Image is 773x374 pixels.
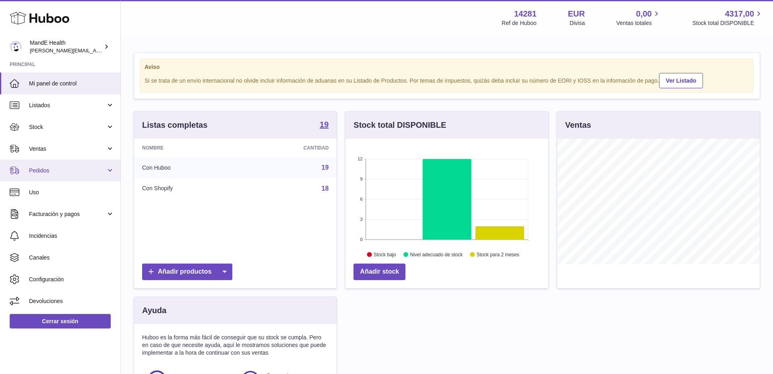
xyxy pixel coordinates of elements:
[659,73,703,88] a: Ver Listado
[320,121,329,130] a: 19
[30,39,102,54] div: MandE Health
[145,72,749,88] div: Si se trata de un envío internacional no olvide incluir información de aduanas en su Listado de P...
[616,8,661,27] a: 0,00 Ventas totales
[514,8,537,19] strong: 14281
[29,145,106,153] span: Ventas
[29,210,106,218] span: Facturación y pagos
[29,189,114,196] span: Uso
[692,19,763,27] span: Stock total DISPONIBLE
[29,80,114,87] span: Mi panel de control
[142,120,207,131] h3: Listas completas
[360,197,363,202] text: 6
[29,167,106,175] span: Pedidos
[134,139,242,157] th: Nombre
[145,63,749,71] strong: Aviso
[242,139,337,157] th: Cantidad
[320,121,329,129] strong: 19
[565,120,591,131] h3: Ventas
[353,264,405,280] a: Añadir stock
[10,41,22,53] img: luis.mendieta@mandehealth.com
[616,19,661,27] span: Ventas totales
[29,123,106,131] span: Stock
[358,156,363,161] text: 12
[360,237,363,242] text: 0
[636,8,652,19] span: 0,00
[360,217,363,222] text: 3
[29,232,114,240] span: Incidencias
[322,185,329,192] a: 18
[568,8,585,19] strong: EUR
[142,264,232,280] a: Añadir productos
[374,252,396,258] text: Stock bajo
[134,157,242,178] td: Con Huboo
[134,178,242,199] td: Con Shopify
[29,297,114,305] span: Devoluciones
[692,8,763,27] a: 4317,00 Stock total DISPONIBLE
[570,19,585,27] div: Divisa
[29,276,114,283] span: Configuración
[30,47,205,54] span: [PERSON_NAME][EMAIL_ADDRESS][PERSON_NAME][DOMAIN_NAME]
[725,8,754,19] span: 4317,00
[10,314,111,328] a: Cerrar sesión
[477,252,519,258] text: Stock para 2 meses
[142,305,166,316] h3: Ayuda
[410,252,463,258] text: Nivel adecuado de stock
[322,164,329,171] a: 19
[29,254,114,262] span: Canales
[360,177,363,181] text: 9
[502,19,536,27] div: Ref de Huboo
[29,102,106,109] span: Listados
[142,334,329,357] p: Huboo es la forma más fácil de conseguir que su stock se cumpla. Pero en caso de que necesite ayu...
[353,120,446,131] h3: Stock total DISPONIBLE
